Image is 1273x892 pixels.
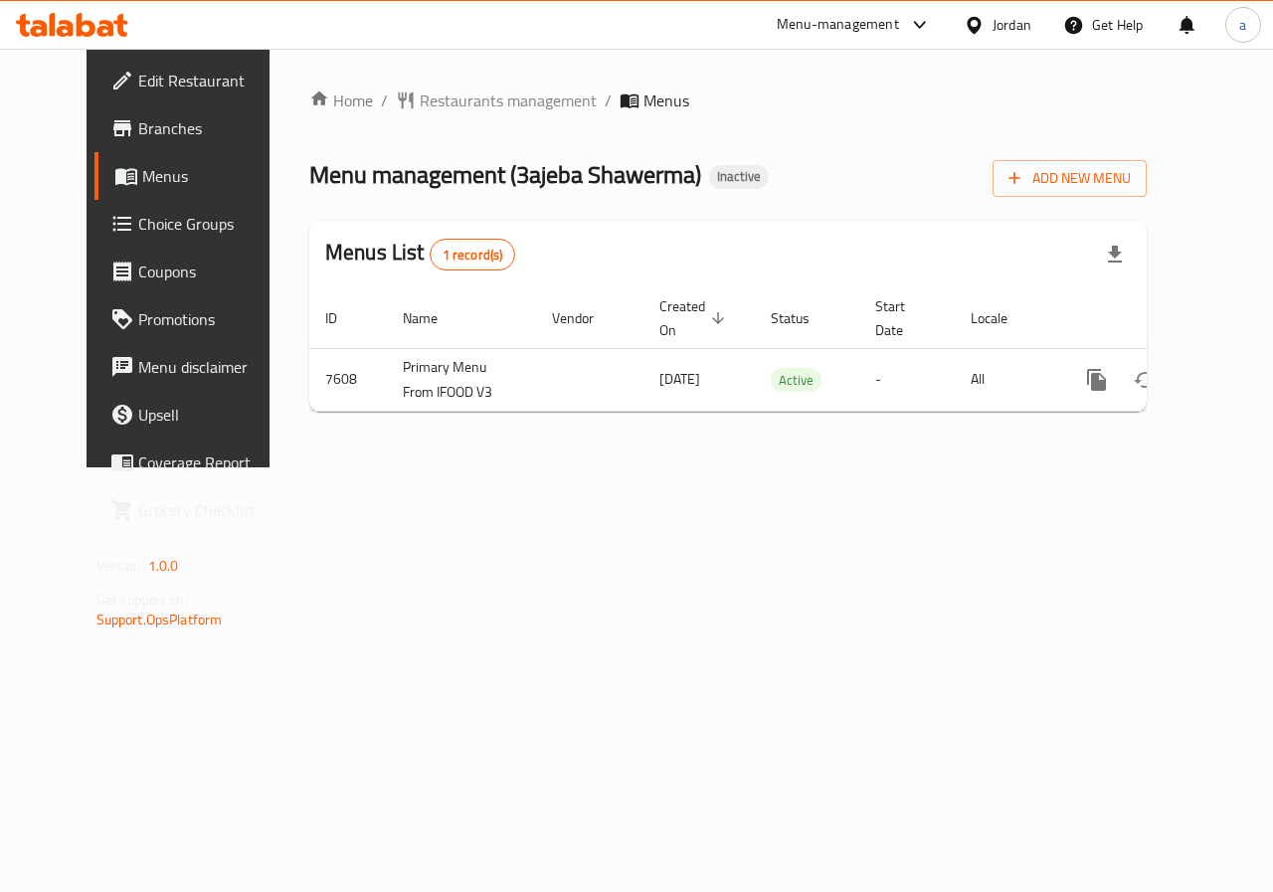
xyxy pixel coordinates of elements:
span: Menu management ( 3ajeba Shawerma ) [309,152,701,197]
a: Home [309,89,373,112]
span: Menus [142,164,283,188]
div: Inactive [709,165,769,189]
span: ID [325,306,363,330]
div: Total records count [430,239,516,270]
span: Upsell [138,403,283,427]
nav: breadcrumb [309,89,1147,112]
span: Coupons [138,260,283,283]
button: Add New Menu [993,160,1147,197]
span: a [1239,14,1246,36]
div: Jordan [993,14,1031,36]
span: [DATE] [659,366,700,392]
span: Active [771,369,821,392]
span: Grocery Checklist [138,498,283,522]
a: Coverage Report [94,439,299,486]
span: Get support on: [96,587,188,613]
li: / [605,89,612,112]
a: Edit Restaurant [94,57,299,104]
span: Branches [138,116,283,140]
span: Created On [659,294,731,342]
a: Branches [94,104,299,152]
td: 7608 [309,348,387,411]
span: Add New Menu [1008,166,1131,191]
a: Upsell [94,391,299,439]
a: Menus [94,152,299,200]
span: 1 record(s) [431,246,515,265]
a: Choice Groups [94,200,299,248]
span: Status [771,306,835,330]
li: / [381,89,388,112]
span: Choice Groups [138,212,283,236]
td: - [859,348,955,411]
span: Menus [643,89,689,112]
span: Menu disclaimer [138,355,283,379]
span: Promotions [138,307,283,331]
span: Restaurants management [420,89,597,112]
a: Restaurants management [396,89,597,112]
h2: Menus List [325,238,515,270]
a: Grocery Checklist [94,486,299,534]
td: All [955,348,1057,411]
div: Export file [1091,231,1139,278]
div: Menu-management [777,13,899,37]
a: Promotions [94,295,299,343]
span: Version: [96,553,145,579]
span: Edit Restaurant [138,69,283,92]
span: Locale [971,306,1033,330]
button: Change Status [1121,356,1169,404]
div: Active [771,368,821,392]
td: Primary Menu From IFOOD V3 [387,348,536,411]
a: Coupons [94,248,299,295]
span: Start Date [875,294,931,342]
span: Coverage Report [138,450,283,474]
a: Menu disclaimer [94,343,299,391]
a: Support.OpsPlatform [96,607,223,632]
span: Inactive [709,168,769,185]
span: Vendor [552,306,620,330]
button: more [1073,356,1121,404]
span: Name [403,306,463,330]
span: 1.0.0 [148,553,179,579]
